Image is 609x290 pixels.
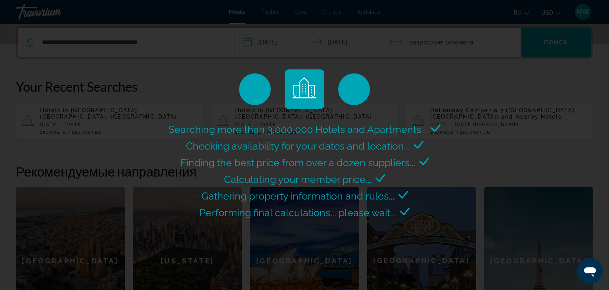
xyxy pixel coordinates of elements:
[577,258,603,284] iframe: Schaltfläche zum Öffnen des Messaging-Fensters
[199,207,396,219] span: Performing final calculations... please wait...
[224,173,372,185] span: Calculating your member price...
[180,157,416,169] span: Finding the best price from over a dozen suppliers...
[186,140,410,152] span: Checking availability for your dates and location...
[169,123,427,135] span: Searching more than 3,000,000 Hotels and Apartments...
[201,190,395,202] span: Gathering property information and rules...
